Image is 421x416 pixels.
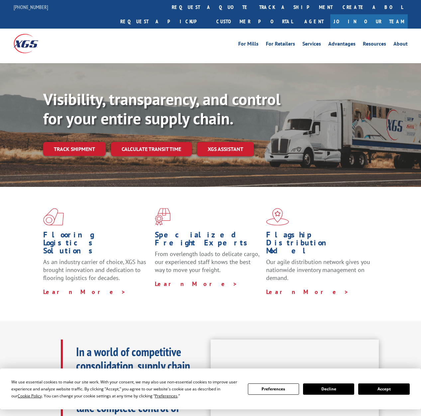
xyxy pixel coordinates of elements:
[43,142,106,156] a: Track shipment
[43,288,126,296] a: Learn More >
[155,208,170,225] img: xgs-icon-focused-on-flooring-red
[248,383,299,395] button: Preferences
[111,142,192,156] a: Calculate transit time
[302,41,321,49] a: Services
[43,231,150,258] h1: Flooring Logistics Solutions
[358,383,409,395] button: Accept
[14,4,48,10] a: [PHONE_NUMBER]
[266,231,373,258] h1: Flagship Distribution Model
[303,383,354,395] button: Decline
[211,14,298,29] a: Customer Portal
[43,89,280,129] b: Visibility, transparency, and control for your entire supply chain.
[238,41,259,49] a: For Mills
[115,14,211,29] a: Request a pickup
[266,288,349,296] a: Learn More >
[328,41,356,49] a: Advantages
[155,231,262,250] h1: Specialized Freight Experts
[197,142,254,156] a: XGS ASSISTANT
[155,280,238,288] a: Learn More >
[11,378,240,399] div: We use essential cookies to make our site work. With your consent, we may also use non-essential ...
[330,14,408,29] a: Join Our Team
[266,208,289,225] img: xgs-icon-flagship-distribution-model-red
[393,41,408,49] a: About
[363,41,386,49] a: Resources
[18,393,42,399] span: Cookie Policy
[155,393,177,399] span: Preferences
[43,208,64,225] img: xgs-icon-total-supply-chain-intelligence-red
[266,41,295,49] a: For Retailers
[298,14,330,29] a: Agent
[266,258,370,282] span: Our agile distribution network gives you nationwide inventory management on demand.
[155,250,262,280] p: From overlength loads to delicate cargo, our experienced staff knows the best way to move your fr...
[43,258,146,282] span: As an industry carrier of choice, XGS has brought innovation and dedication to flooring logistics...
